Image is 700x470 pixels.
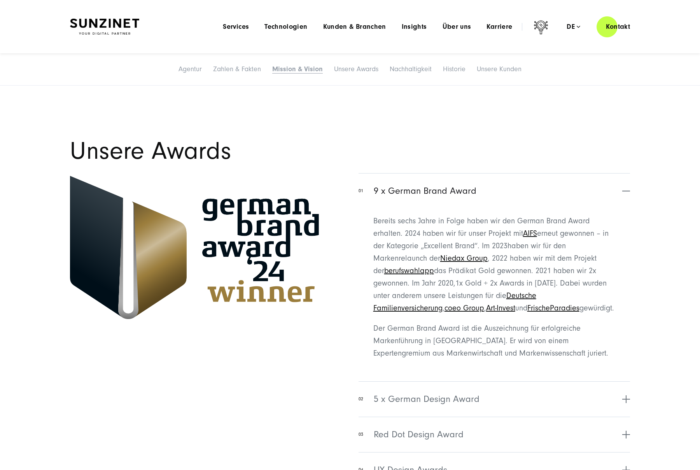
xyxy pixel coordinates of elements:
[359,396,363,403] span: 02
[223,23,249,31] a: Services
[359,188,363,195] span: 01
[373,291,536,312] a: Deutsche Familienversicherung
[359,381,630,417] button: 025 x German Design Award
[486,304,515,312] a: Art-Invest
[374,392,479,406] span: 5 x German Design Award
[390,65,432,73] a: Nachhaltigkeit
[402,23,427,31] a: Insights
[373,322,615,360] p: Der German Brand Award ist die Auszeichnung für erfolgreiche Markenführung in [GEOGRAPHIC_DATA]. ...
[440,254,488,263] a: Niedax Group
[359,431,363,438] span: 03
[597,16,639,38] a: Kontakt
[374,184,476,198] span: 9 x German Brand Award
[373,215,615,314] p: haben wir für den Markenrelaunch der , 2022 haben wir mit dem Projekt der das Prädikat Gold gewon...
[359,417,630,452] button: 03Red Dot Design Award
[70,139,630,163] h1: Unsere Awards
[178,65,202,73] a: Agentur
[334,65,378,73] a: Unsere Awards
[523,229,537,238] a: AIFS
[444,304,484,312] a: coeo Group
[567,23,580,31] div: de
[70,176,319,319] img: German-Brand-Award-2024 winner - Digital Agentur SUNZINET
[264,23,307,31] a: Technologien
[373,217,609,250] span: Bereits sechs Jahre in Folge haben wir den German Brand Award erhalten. 2024 haben wir für unser ...
[359,173,630,209] button: 019 x German Brand Award
[374,428,464,442] span: Red Dot Design Award
[486,23,512,31] a: Karriere
[272,65,323,73] a: Mission & Vision
[527,304,579,312] a: FrischeParadies
[443,65,465,73] a: Historie
[323,23,386,31] a: Kunden & Branchen
[443,23,471,31] a: Über uns
[477,65,521,73] a: Unsere Kunden
[213,65,261,73] a: Zahlen & Fakten
[384,267,434,275] a: berufswahlapp
[70,19,139,35] img: SUNZINET Full Service Digital Agentur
